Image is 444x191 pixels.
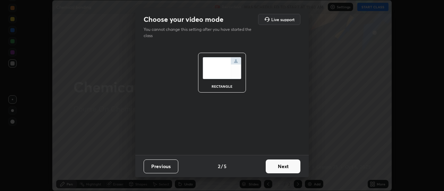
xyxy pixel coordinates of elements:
h2: Choose your video mode [144,15,223,24]
h5: Live support [271,17,294,21]
p: You cannot change this setting after you have started the class [144,26,256,39]
img: normalScreenIcon.ae25ed63.svg [203,57,241,79]
h4: 2 [218,163,220,170]
h4: / [221,163,223,170]
div: rectangle [208,85,236,88]
button: Next [266,159,300,173]
h4: 5 [224,163,227,170]
button: Previous [144,159,178,173]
